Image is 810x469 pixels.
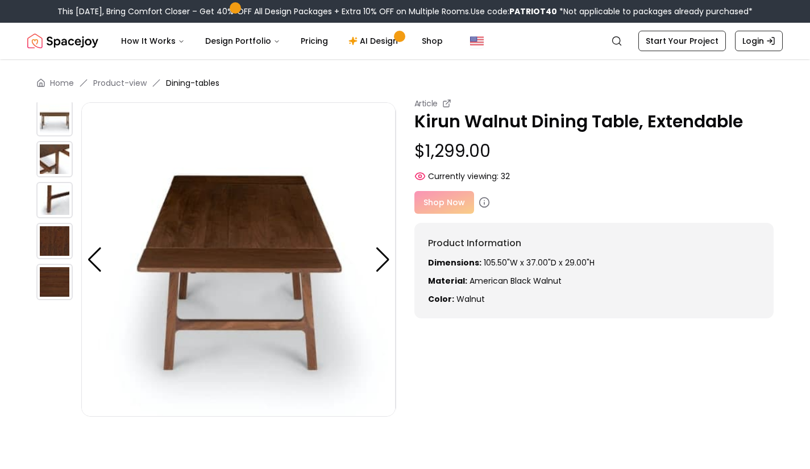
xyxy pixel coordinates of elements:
img: https://storage.googleapis.com/spacejoy-main/assets/6151b5c8ce5dad001c20924f/product_7_d09flo1dcao [36,182,73,218]
img: https://storage.googleapis.com/spacejoy-main/assets/6151b5c8ce5dad001c20924f/product_8_gke9db5gp72j [36,223,73,259]
img: https://storage.googleapis.com/spacejoy-main/assets/6151b5c8ce5dad001c20924f/product_4_h3jlc536pll [396,102,710,417]
img: https://storage.googleapis.com/spacejoy-main/assets/6151b5c8ce5dad001c20924f/product_5_25hlgh4mk2pg [36,100,73,136]
span: American Black Walnut [470,275,562,287]
nav: Main [112,30,452,52]
img: https://storage.googleapis.com/spacejoy-main/assets/6151b5c8ce5dad001c20924f/product_3_65kkco82kbb4 [81,102,396,417]
span: walnut [456,293,485,305]
div: This [DATE], Bring Comfort Closer – Get 40% OFF All Design Packages + Extra 10% OFF on Multiple R... [57,6,753,17]
small: Article [414,98,438,109]
span: Dining-tables [166,77,219,89]
span: *Not applicable to packages already purchased* [557,6,753,17]
b: PATRIOT40 [509,6,557,17]
strong: Dimensions: [428,257,481,268]
a: Product-view [93,77,147,89]
img: https://storage.googleapis.com/spacejoy-main/assets/6151b5c8ce5dad001c20924f/product_6_pjdl8jdpi81 [36,141,73,177]
strong: Material: [428,275,467,287]
a: Home [50,77,74,89]
strong: Color: [428,293,454,305]
button: Design Portfolio [196,30,289,52]
span: 32 [501,171,510,182]
span: Use code: [471,6,557,17]
img: https://storage.googleapis.com/spacejoy-main/assets/6151b5c8ce5dad001c20924f/product_9_jk3l2bnic9nd [36,264,73,300]
a: Pricing [292,30,337,52]
a: Spacejoy [27,30,98,52]
h6: Product Information [428,236,761,250]
button: How It Works [112,30,194,52]
a: Shop [413,30,452,52]
nav: Global [27,23,783,59]
a: Login [735,31,783,51]
a: Start Your Project [638,31,726,51]
img: Spacejoy Logo [27,30,98,52]
p: $1,299.00 [414,141,774,161]
nav: breadcrumb [36,77,774,89]
p: 105.50"W x 37.00"D x 29.00"H [428,257,761,268]
a: AI Design [339,30,410,52]
p: Kirun Walnut Dining Table, Extendable [414,111,774,132]
img: United States [470,34,484,48]
span: Currently viewing: [428,171,499,182]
